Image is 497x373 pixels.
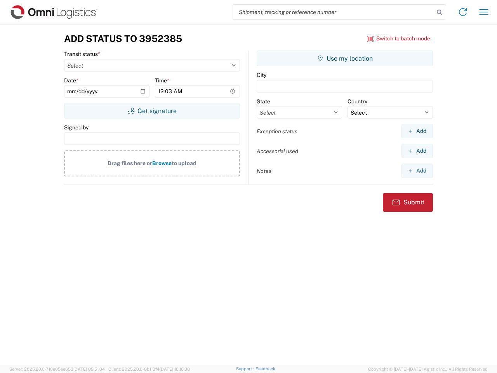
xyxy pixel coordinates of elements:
[64,103,240,119] button: Get signature
[257,51,433,66] button: Use my location
[108,367,190,371] span: Client: 2025.20.0-8b113f4
[73,367,105,371] span: [DATE] 09:51:04
[257,98,270,105] label: State
[172,160,196,166] span: to upload
[152,160,172,166] span: Browse
[233,5,434,19] input: Shipment, tracking or reference number
[9,367,105,371] span: Server: 2025.20.0-710e05ee653
[64,77,78,84] label: Date
[64,124,89,131] label: Signed by
[255,366,275,371] a: Feedback
[368,366,488,373] span: Copyright © [DATE]-[DATE] Agistix Inc., All Rights Reserved
[64,33,182,44] h3: Add Status to 3952385
[401,124,433,138] button: Add
[401,164,433,178] button: Add
[155,77,169,84] label: Time
[257,128,297,135] label: Exception status
[257,167,271,174] label: Notes
[236,366,255,371] a: Support
[367,32,430,45] button: Switch to batch mode
[108,160,152,166] span: Drag files here or
[160,367,190,371] span: [DATE] 10:16:38
[348,98,367,105] label: Country
[383,193,433,212] button: Submit
[401,144,433,158] button: Add
[257,148,298,155] label: Accessorial used
[64,51,100,58] label: Transit status
[257,71,266,78] label: City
